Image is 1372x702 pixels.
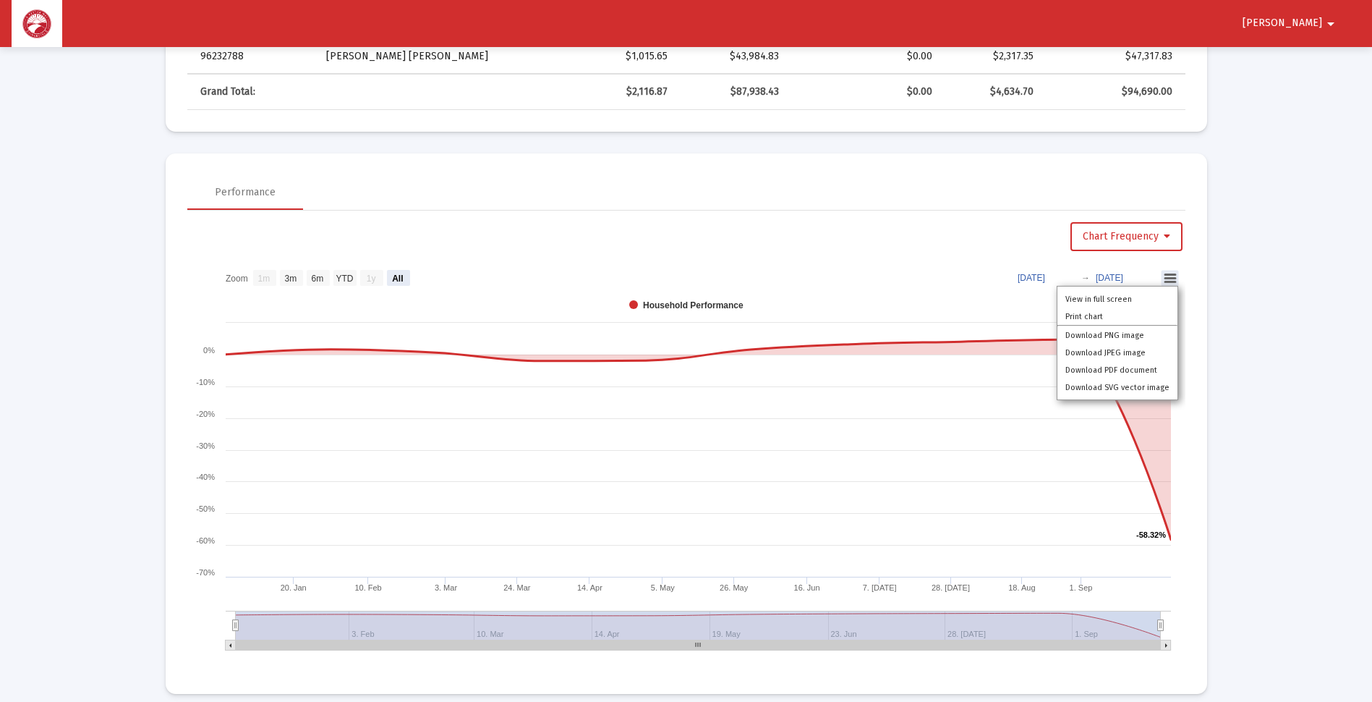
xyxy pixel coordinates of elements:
[196,568,215,577] text: -70%
[643,300,743,310] text: Household Performance
[1069,583,1092,592] text: 1. Sep
[1057,308,1177,325] li: Print chart
[1057,344,1177,361] li: Download JPEG image
[336,274,353,284] text: YTD
[862,583,896,592] text: 7. [DATE]
[366,274,375,284] text: 1y
[200,85,307,99] div: Grand Total:
[650,583,675,592] text: 5. May
[688,85,779,99] div: $87,938.43
[537,49,668,64] div: $1,015.65
[953,85,1034,99] div: $4,634.70
[537,85,668,99] div: $2,116.87
[932,583,970,592] text: 28. [DATE]
[316,39,526,74] td: [PERSON_NAME] [PERSON_NAME]
[1070,222,1183,251] button: Chart Frequency
[720,583,749,592] text: 26. May
[196,410,215,418] text: -20%
[1057,290,1177,308] li: View in full screen
[1057,361,1177,379] li: Download PDF document
[226,274,248,284] text: Zoom
[1057,379,1177,396] li: Download SVG vector image
[1243,17,1322,30] span: [PERSON_NAME]
[1322,9,1339,38] mat-icon: arrow_drop_down
[953,49,1034,64] div: $2,317.35
[1054,49,1172,64] div: $47,317.83
[577,583,602,592] text: 14. Apr
[196,473,215,481] text: -40%
[196,536,215,545] text: -60%
[793,583,819,592] text: 16. Jun
[1057,326,1177,344] li: Download PNG image
[280,583,306,592] text: 20. Jan
[799,49,932,64] div: $0.00
[688,49,779,64] div: $43,984.83
[392,274,403,284] text: All
[1136,530,1166,539] text: -58.32%
[187,39,317,74] td: 96232788
[203,346,215,355] text: 0%
[354,583,381,592] text: 10. Feb
[196,504,215,513] text: -50%
[1018,273,1045,283] text: [DATE]
[1054,85,1172,99] div: $94,690.00
[1008,583,1035,592] text: 18. Aug
[503,583,531,592] text: 24. Mar
[799,85,932,99] div: $0.00
[311,274,323,284] text: 6m
[284,274,297,284] text: 3m
[22,9,51,38] img: Dashboard
[434,583,457,592] text: 3. Mar
[1083,230,1170,242] span: Chart Frequency
[257,274,270,284] text: 1m
[215,185,276,200] div: Performance
[196,378,215,386] text: -10%
[196,441,215,450] text: -30%
[1225,9,1357,38] button: [PERSON_NAME]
